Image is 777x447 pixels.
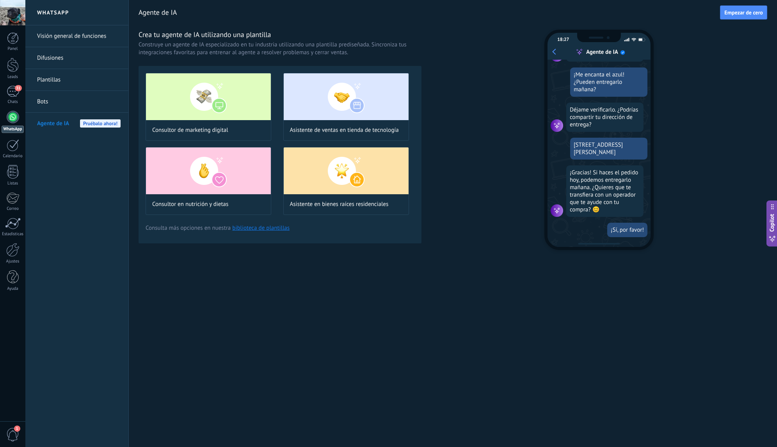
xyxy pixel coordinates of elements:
[290,200,389,208] span: Asistente en bienes raíces residenciales
[2,232,24,237] div: Estadísticas
[37,69,121,91] a: Plantillas
[720,5,767,20] button: Empezar de cero
[146,73,271,120] img: Consultor de marketing digital
[232,224,290,232] a: biblioteca de plantillas
[25,113,128,134] li: Agente de IA
[2,46,24,51] div: Panel
[14,426,20,432] span: 1
[284,147,409,194] img: Asistente en bienes raíces residenciales
[25,25,128,47] li: Visión general de funciones
[37,47,121,69] a: Difusiones
[557,37,569,43] div: 18:27
[724,10,763,15] span: Empezar de cero
[570,67,647,97] div: ¡Me encanta el azul! ¿Pueden entregarlo mañana?
[2,206,24,211] div: Correo
[551,204,563,217] img: agent icon
[570,138,647,160] div: [STREET_ADDRESS][PERSON_NAME]
[2,286,24,291] div: Ayuda
[80,119,121,128] span: Pruébalo ahora!
[25,69,128,91] li: Plantillas
[551,119,563,132] img: agent icon
[566,165,644,217] div: ¡Gracias! Si haces el pedido hoy, podemos entregarlo mañana. ¿Quieres que te transfiera con un op...
[768,214,776,232] span: Copilot
[15,85,21,91] span: 31
[2,259,24,264] div: Ajustes
[586,48,618,56] div: Agente de IA
[139,41,421,57] span: Construye un agente de IA especializado en tu industria utilizando una plantilla prediseñada. Sin...
[566,103,644,132] div: Déjame verificarlo. ¿Podrías compartir tu dirección de entrega?
[2,154,24,159] div: Calendario
[146,224,290,232] span: Consulta más opciones en nuestra
[37,113,121,135] a: Agente de IAPruébalo ahora!
[139,30,421,39] h3: Crea tu agente de IA utilizando una plantilla
[284,73,409,120] img: Asistente de ventas en tienda de tecnología
[25,91,128,113] li: Bots
[37,25,121,47] a: Visión general de funciones
[146,147,271,194] img: Consultor en nutrición y dietas
[152,200,228,208] span: Consultor en nutrición y dietas
[290,126,399,134] span: Asistente de ventas en tienda de tecnología
[2,126,24,133] div: WhatsApp
[607,223,647,237] div: ¡Sí, por favor!
[2,74,24,80] div: Leads
[2,99,24,105] div: Chats
[2,181,24,186] div: Listas
[152,126,228,134] span: Consultor de marketing digital
[37,91,121,113] a: Bots
[37,113,69,135] span: Agente de IA
[25,47,128,69] li: Difusiones
[139,5,720,20] h2: Agente de IA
